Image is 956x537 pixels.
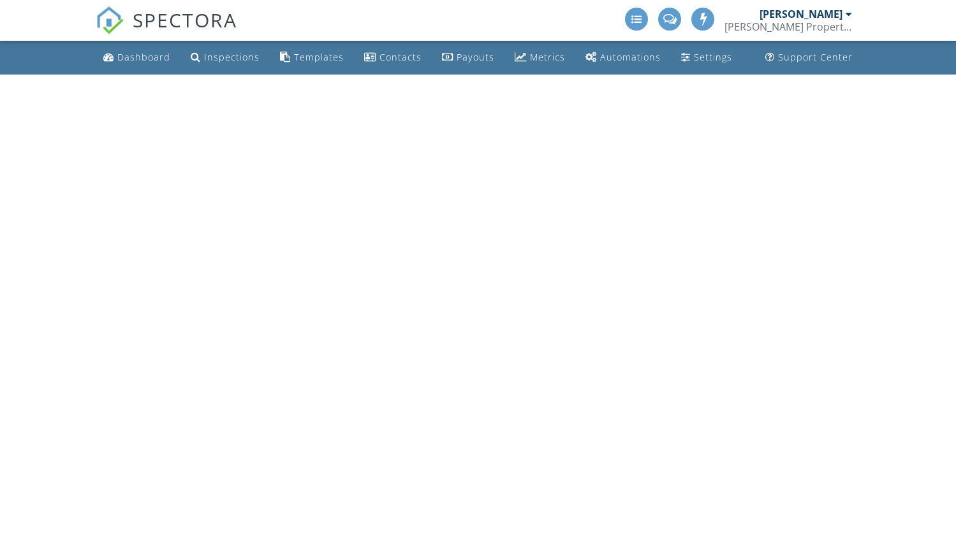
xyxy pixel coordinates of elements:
[117,51,170,63] div: Dashboard
[96,17,237,44] a: SPECTORA
[600,51,661,63] div: Automations
[676,46,737,69] a: Settings
[379,51,422,63] div: Contacts
[530,51,565,63] div: Metrics
[98,46,175,69] a: Dashboard
[694,51,732,63] div: Settings
[580,46,666,69] a: Automations (Advanced)
[275,46,349,69] a: Templates
[724,20,852,33] div: Bailey Property Inspections
[437,46,499,69] a: Payouts
[760,46,858,69] a: Support Center
[457,51,494,63] div: Payouts
[294,51,344,63] div: Templates
[778,51,853,63] div: Support Center
[359,46,427,69] a: Contacts
[186,46,265,69] a: Inspections
[510,46,570,69] a: Metrics
[133,6,237,33] span: SPECTORA
[204,51,260,63] div: Inspections
[96,6,124,34] img: The Best Home Inspection Software - Spectora
[760,8,842,20] div: [PERSON_NAME]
